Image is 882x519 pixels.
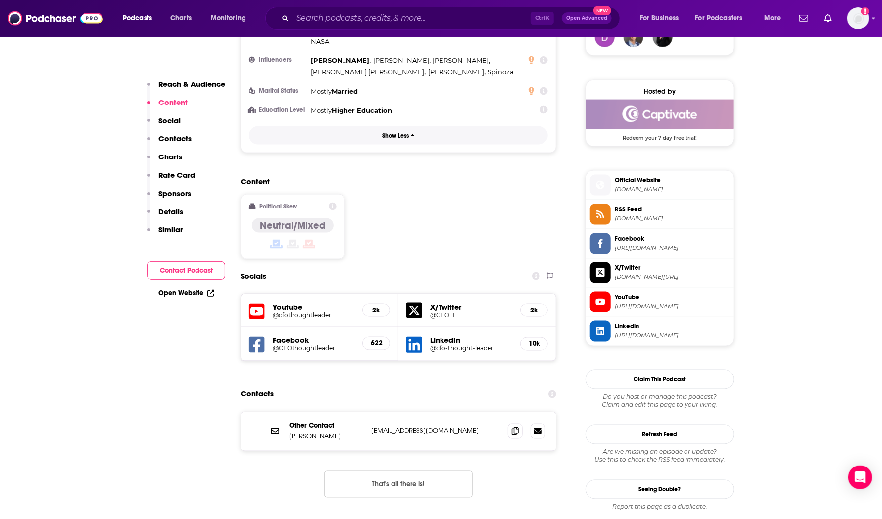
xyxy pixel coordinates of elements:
div: Report this page as a duplicate. [586,503,734,511]
img: CraigAlexanderRattray [624,27,643,47]
button: Contact Podcast [147,261,225,280]
a: Show notifications dropdown [820,10,835,27]
button: Refresh Feed [586,425,734,444]
span: Married [332,87,358,95]
button: Nothing here. [324,471,473,498]
h2: Content [241,177,548,186]
div: Claim and edit this page to your liking. [586,393,734,409]
span: twitter.com/CFOTL [615,273,730,281]
button: Contacts [147,134,192,152]
span: For Business [640,11,679,25]
input: Search podcasts, credits, & more... [293,10,531,26]
span: Linkedin [615,322,730,331]
img: JohirMia [653,27,673,47]
h5: 622 [371,339,382,348]
p: [PERSON_NAME] [289,432,363,441]
a: Seeing Double? [586,480,734,499]
a: Linkedin[URL][DOMAIN_NAME] [590,321,730,342]
button: Details [147,207,183,225]
span: Do you host or manage this podcast? [586,393,734,401]
span: feeds.captivate.fm [615,215,730,222]
h5: X/Twitter [430,302,512,311]
a: Facebook[URL][DOMAIN_NAME] [590,233,730,254]
span: Ctrl K [531,12,554,25]
p: Sponsors [158,189,191,198]
h5: 2k [371,306,382,314]
a: Captivate Deal: Redeem your 7 day free trial! [586,100,734,140]
a: @cfothoughtleader [273,311,354,319]
img: donovan [595,27,615,47]
p: Similar [158,225,183,234]
h4: Neutral/Mixed [260,219,326,232]
div: Mostly [311,86,358,97]
span: https://www.youtube.com/@cfothoughtleader [615,303,730,310]
h2: Political Skew [260,203,297,210]
span: , [428,66,486,78]
button: open menu [116,10,165,26]
span: [PERSON_NAME] [433,56,489,64]
span: , [311,55,371,66]
p: Other Contact [289,422,363,430]
span: For Podcasters [695,11,743,25]
button: Show profile menu [847,7,869,29]
button: Social [147,116,181,134]
a: Show notifications dropdown [795,10,812,27]
button: Charts [147,152,182,170]
span: Charts [170,11,192,25]
a: Official Website[DOMAIN_NAME] [590,175,730,196]
button: open menu [633,10,691,26]
a: @CFOthoughtleader [273,345,354,352]
p: Content [158,98,188,107]
span: Mostly [311,106,332,114]
h5: 10k [529,340,539,348]
span: https://www.facebook.com/CFOthoughtleader [615,244,730,252]
img: Podchaser - Follow, Share and Rate Podcasts [8,9,103,28]
h3: Education Level [249,107,307,113]
span: Redeem your 7 day free trial! [586,129,734,141]
p: Rate Card [158,170,195,180]
span: New [593,6,611,15]
h5: LinkedIn [430,335,512,345]
span: Open Advanced [566,16,607,21]
img: Captivate Deal: Redeem your 7 day free trial! [586,100,734,129]
p: Reach & Audience [158,79,225,89]
h5: 2k [529,306,539,314]
span: [PERSON_NAME] [428,68,484,76]
h3: Marital Status [249,88,307,94]
span: More [764,11,781,25]
span: YouTube [615,293,730,302]
div: Are we missing an episode or update? Use this to check the RSS feed immediately. [586,448,734,464]
p: Details [158,207,183,216]
span: [PERSON_NAME] [373,56,429,64]
span: X/Twitter [615,263,730,272]
p: Contacts [158,134,192,143]
h2: Socials [241,267,266,286]
span: NASA [311,37,329,45]
span: Facebook [615,234,730,243]
p: Social [158,116,181,125]
img: User Profile [847,7,869,29]
span: cfothoughtleader.com [615,186,730,193]
span: , [373,55,431,66]
p: Show Less [383,132,409,139]
span: Official Website [615,176,730,185]
button: open menu [204,10,259,26]
div: Hosted by [586,87,734,96]
button: Rate Card [147,170,195,189]
a: RSS Feed[DOMAIN_NAME] [590,204,730,225]
a: YouTube[URL][DOMAIN_NAME] [590,292,730,312]
a: Charts [164,10,197,26]
span: Logged in as WE_Broadcast [847,7,869,29]
button: Claim This Podcast [586,370,734,389]
span: RSS Feed [615,205,730,214]
a: @CFOTL [430,311,512,319]
span: , [433,55,490,66]
a: Open Website [158,289,214,297]
a: @cfo-thought-leader [430,345,512,352]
